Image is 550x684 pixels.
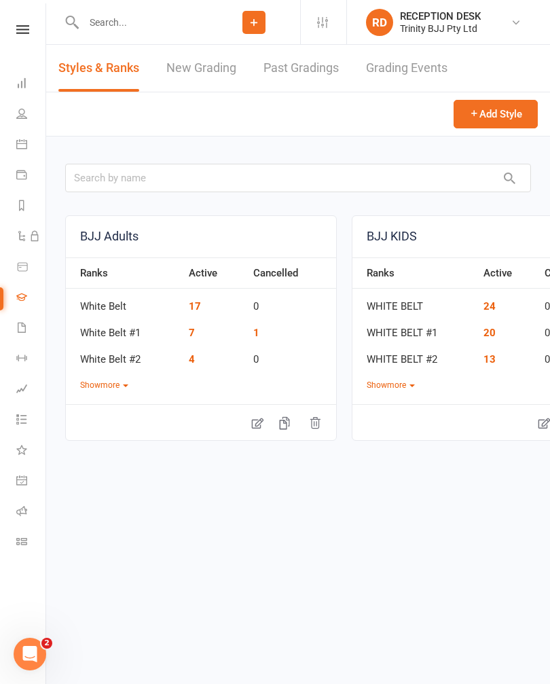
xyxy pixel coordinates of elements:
td: White Belt #2 [66,342,182,368]
iframe: Intercom live chat [14,638,46,670]
a: Assessments [16,375,47,406]
button: Showmore [367,379,415,392]
a: Product Sales [16,253,47,283]
button: Add Style [454,100,538,128]
input: Search... [79,13,208,32]
a: Class kiosk mode [16,528,47,558]
td: WHITE BELT #2 [352,342,477,368]
button: Showmore [80,379,128,392]
th: Ranks [66,257,182,289]
a: Payments [16,161,47,192]
a: 24 [483,300,496,312]
input: Search by name [65,164,531,192]
td: 0 [246,289,336,315]
a: BJJ Adults [66,216,336,257]
td: 0 [246,342,336,368]
a: General attendance kiosk mode [16,467,47,497]
a: New Grading [166,45,236,92]
th: Ranks [352,257,477,289]
a: 13 [483,353,496,365]
a: Styles & Ranks [58,45,139,92]
td: White Belt [66,289,182,315]
a: 7 [189,327,195,339]
a: What's New [16,436,47,467]
a: 1 [253,327,259,339]
th: Active [182,257,246,289]
a: Roll call kiosk mode [16,497,47,528]
div: Trinity BJJ Pty Ltd [400,22,481,35]
td: WHITE BELT [352,289,477,315]
a: 17 [189,300,201,312]
a: Calendar [16,130,47,161]
a: Reports [16,192,47,222]
td: White Belt #1 [66,315,182,342]
a: 20 [483,327,496,339]
div: RD [366,9,393,36]
a: Past Gradings [263,45,339,92]
th: Cancelled [246,257,336,289]
div: RECEPTION DESK [400,10,481,22]
a: Dashboard [16,69,47,100]
a: 4 [189,353,195,365]
td: WHITE BELT #1 [352,315,477,342]
a: People [16,100,47,130]
span: 2 [41,638,52,649]
a: Grading Events [366,45,447,92]
th: Active [477,257,538,289]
